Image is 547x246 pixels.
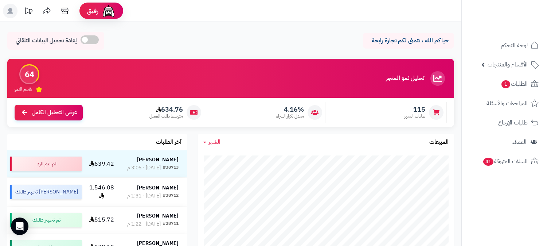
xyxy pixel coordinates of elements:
td: 515.72 [85,207,119,234]
span: 634.76 [149,105,183,114]
div: لم يتم الرد [10,157,82,171]
h3: تحليل نمو المتجر [386,75,424,82]
div: #38711 [163,220,179,228]
div: #38713 [163,164,179,172]
span: المراجعات والأسئلة [487,98,528,108]
span: متوسط طلب العميل [149,113,183,119]
a: الطلبات1 [466,75,543,93]
a: عرض التحليل الكامل [15,105,83,120]
span: طلبات الإرجاع [498,118,528,128]
div: Open Intercom Messenger [11,218,28,235]
div: [DATE] - 1:22 م [127,220,161,228]
div: تم تجهيز طلبك [10,213,82,227]
span: العملاء [512,137,527,147]
h3: المبيعات [429,139,449,146]
div: [DATE] - 3:05 م [127,164,161,172]
img: logo-2.png [497,11,540,26]
span: السلات المتروكة [482,156,528,166]
div: [PERSON_NAME] تجهيز طلبك [10,185,82,199]
a: طلبات الإرجاع [466,114,543,131]
span: 115 [404,105,425,114]
span: رفيق [87,7,98,15]
h3: آخر الطلبات [156,139,181,146]
span: الأقسام والمنتجات [488,59,528,70]
span: طلبات الشهر [404,113,425,119]
span: إعادة تحميل البيانات التلقائي [16,36,77,45]
span: معدل تكرار الشراء [276,113,304,119]
span: الشهر [208,138,220,146]
span: 4.16% [276,105,304,114]
span: عرض التحليل الكامل [32,108,77,117]
a: المراجعات والأسئلة [466,95,543,112]
span: 1 [501,80,511,89]
div: #38712 [163,192,179,200]
a: الشهر [203,138,220,146]
p: حياكم الله ، نتمنى لكم تجارة رابحة [368,36,449,45]
span: لوحة التحكم [501,40,528,50]
a: العملاء [466,133,543,151]
span: تقييم النمو [15,86,32,92]
strong: [PERSON_NAME] [137,212,179,220]
td: 639.42 [85,150,119,177]
span: 41 [483,157,494,166]
td: 1,546.08 [85,178,119,206]
strong: [PERSON_NAME] [137,184,179,192]
a: لوحة التحكم [466,36,543,54]
span: الطلبات [501,79,528,89]
strong: [PERSON_NAME] [137,156,179,164]
a: السلات المتروكة41 [466,153,543,170]
img: ai-face.png [101,4,116,18]
div: [DATE] - 1:31 م [127,192,161,200]
a: تحديثات المنصة [19,4,38,20]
